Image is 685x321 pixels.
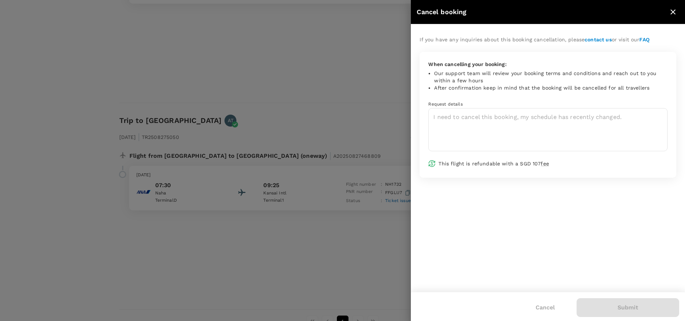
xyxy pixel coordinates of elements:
li: Our support team will review your booking terms and conditions and reach out to you within a few ... [434,70,668,84]
span: Request details [428,102,462,107]
div: Cancel booking [417,7,667,17]
p: When cancelling your booking: [428,61,668,68]
li: After confirmation keep in mind that the booking will be cancelled for all travellers [434,84,668,91]
button: close [667,6,679,18]
span: If you have any inquiries about this booking cancellation, please or visit our [420,37,649,42]
button: Cancel [525,299,565,317]
span: fee [541,161,549,166]
a: FAQ [639,37,649,42]
a: contact us [585,37,612,42]
p: This flight is refundable with a SGD 107 [438,160,668,167]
